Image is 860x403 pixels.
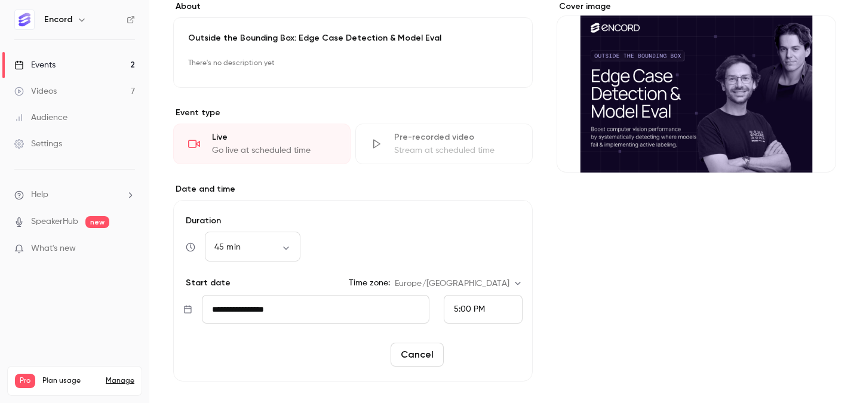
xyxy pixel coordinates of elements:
div: Videos [14,85,57,97]
label: Duration [183,215,523,227]
div: Go live at scheduled time [212,144,336,156]
p: Outside the Bounding Box: Edge Case Detection & Model Eval [188,32,518,44]
div: Pre-recorded videoStream at scheduled time [355,124,533,164]
p: Start date [183,277,231,289]
span: Pro [15,374,35,388]
div: Stream at scheduled time [394,144,518,156]
iframe: Noticeable Trigger [121,244,135,254]
button: Cancel [391,343,444,367]
div: Audience [14,112,67,124]
div: Live [212,131,336,143]
div: From [444,295,523,324]
label: Time zone: [349,277,390,289]
label: About [173,1,533,13]
div: LiveGo live at scheduled time [173,124,351,164]
section: Cover image [557,1,836,173]
div: Events [14,59,56,71]
img: Encord [15,10,34,29]
a: Manage [106,376,134,386]
label: Date and time [173,183,533,195]
div: Pre-recorded video [394,131,518,143]
div: 45 min [205,241,300,253]
p: Event type [173,107,533,119]
span: new [85,216,109,228]
input: Tue, Feb 17, 2026 [202,295,429,324]
div: Settings [14,138,62,150]
span: Plan usage [42,376,99,386]
h6: Encord [44,14,72,26]
span: What's new [31,242,76,255]
li: help-dropdown-opener [14,189,135,201]
span: Help [31,189,48,201]
p: There's no description yet [188,54,518,73]
span: 5:00 PM [454,305,485,313]
button: Reschedule [449,343,523,367]
a: SpeakerHub [31,216,78,228]
label: Cover image [557,1,836,13]
div: Europe/[GEOGRAPHIC_DATA] [395,278,523,290]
